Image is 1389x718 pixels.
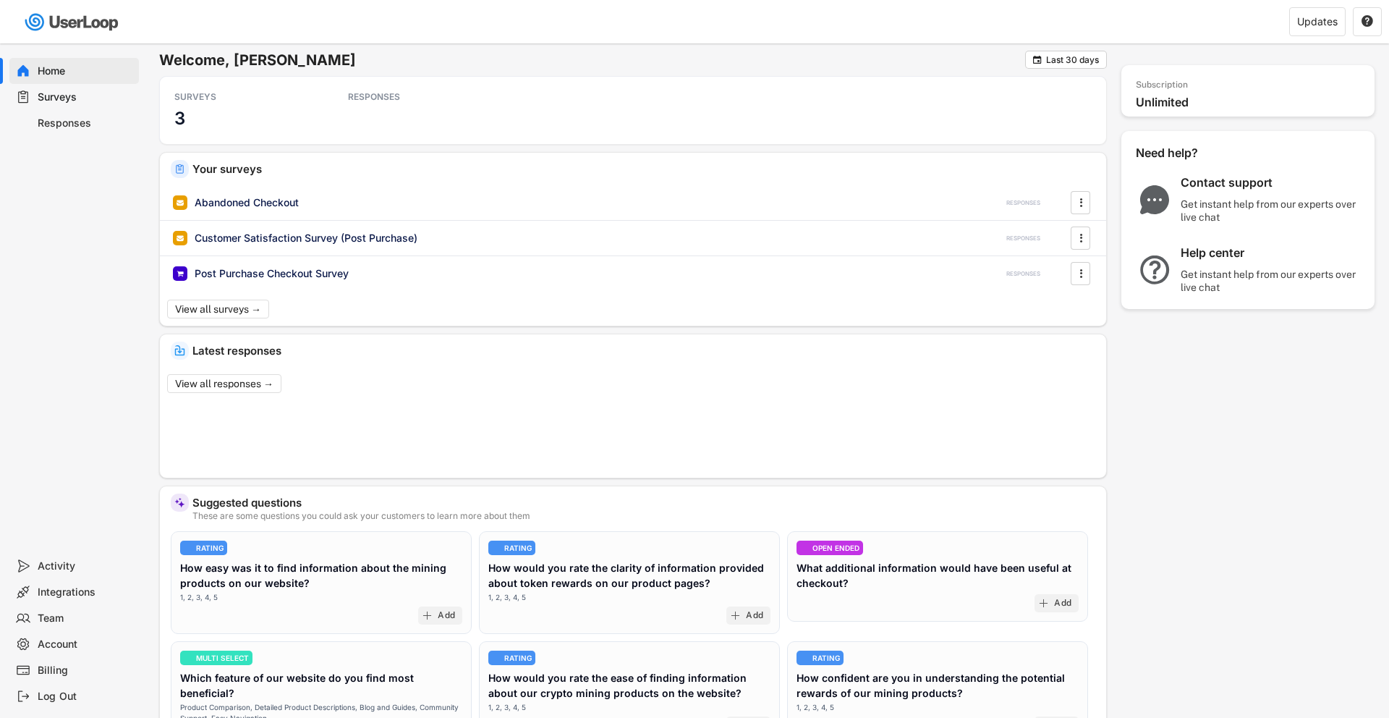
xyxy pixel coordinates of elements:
[1006,270,1040,278] div: RESPONSES
[38,690,133,704] div: Log Out
[192,512,1095,520] div: These are some questions you could ask your customers to learn more about them
[174,345,185,356] img: IncomingMajor.svg
[1074,263,1088,284] button: 
[812,544,859,552] div: OPEN ENDED
[1181,175,1362,190] div: Contact support
[195,266,349,281] div: Post Purchase Checkout Survey
[38,612,133,625] div: Team
[797,560,1079,591] div: What additional information would have been useful at checkout?
[1046,56,1099,64] div: Last 30 days
[159,51,1025,69] h6: Welcome, [PERSON_NAME]
[1054,598,1071,609] div: Add
[167,300,269,318] button: View all surveys →
[38,64,133,78] div: Home
[1079,266,1082,281] text: 
[492,544,499,552] img: yH5BAEAAAAALAAAAAABAAEAAAIBRAA7
[746,610,763,622] div: Add
[800,544,807,552] img: yH5BAEAAAAALAAAAAABAAEAAAIBRAA7
[1032,54,1042,65] button: 
[38,664,133,677] div: Billing
[192,345,1095,356] div: Latest responses
[1006,199,1040,207] div: RESPONSES
[184,654,191,662] img: yH5BAEAAAAALAAAAAABAAEAAAIBRAA7
[1074,192,1088,214] button: 
[1136,185,1173,214] img: ChatMajor.svg
[192,497,1095,508] div: Suggested questions
[488,670,770,701] div: How would you rate the ease of finding information about our crypto mining products on the website?
[180,670,462,701] div: Which feature of our website do you find most beneficial?
[1006,235,1040,242] div: RESPONSES
[797,702,834,713] div: 1, 2, 3, 4, 5
[38,638,133,651] div: Account
[800,654,807,662] img: yH5BAEAAAAALAAAAAABAAEAAAIBRAA7
[797,670,1079,701] div: How confident are you in understanding the potential rewards of our mining products?
[38,117,133,130] div: Responses
[195,231,417,245] div: Customer Satisfaction Survey (Post Purchase)
[184,544,191,552] img: yH5BAEAAAAALAAAAAABAAEAAAIBRAA7
[492,654,499,662] img: yH5BAEAAAAALAAAAAABAAEAAAIBRAA7
[1297,17,1338,27] div: Updates
[38,586,133,599] div: Integrations
[1079,230,1082,245] text: 
[1033,54,1042,65] text: 
[1181,198,1362,224] div: Get instant help from our experts over live chat
[196,544,224,552] div: RATING
[1074,227,1088,249] button: 
[22,7,124,37] img: userloop-logo-01.svg
[348,91,478,103] div: RESPONSES
[38,559,133,573] div: Activity
[1362,14,1373,28] text: 
[1181,245,1362,261] div: Help center
[196,654,249,662] div: MULTI SELECT
[180,560,462,591] div: How easy was it to find information about the mining products on our website?
[812,654,840,662] div: RATING
[504,654,532,662] div: RATING
[1079,195,1082,210] text: 
[1181,268,1362,294] div: Get instant help from our experts over live chat
[488,560,770,591] div: How would you rate the clarity of information provided about token rewards on our product pages?
[1136,80,1188,91] div: Subscription
[1136,255,1173,284] img: QuestionMarkInverseMajor.svg
[192,164,1095,174] div: Your surveys
[167,374,281,393] button: View all responses →
[504,544,532,552] div: RATING
[195,195,299,210] div: Abandoned Checkout
[174,91,305,103] div: SURVEYS
[488,592,526,603] div: 1, 2, 3, 4, 5
[180,592,218,603] div: 1, 2, 3, 4, 5
[174,107,185,130] h3: 3
[1136,145,1237,161] div: Need help?
[488,702,526,713] div: 1, 2, 3, 4, 5
[38,90,133,104] div: Surveys
[1361,15,1374,28] button: 
[438,610,455,622] div: Add
[1136,95,1367,110] div: Unlimited
[174,497,185,508] img: MagicMajor%20%28Purple%29.svg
